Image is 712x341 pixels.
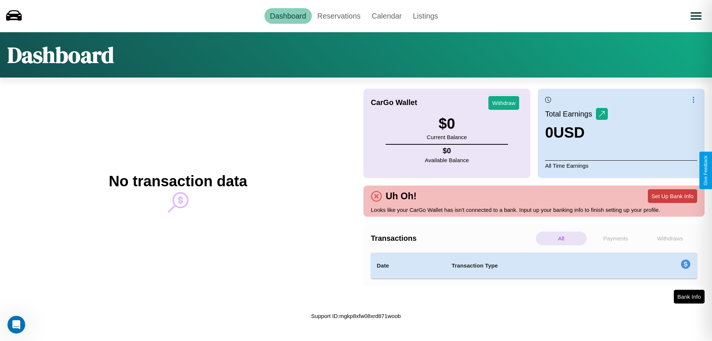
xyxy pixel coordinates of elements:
[264,8,312,24] a: Dashboard
[7,40,114,70] h1: Dashboard
[382,191,420,201] h4: Uh Oh!
[427,132,467,142] p: Current Balance
[674,290,705,304] button: Bank Info
[371,253,697,279] table: simple table
[452,261,620,270] h4: Transaction Type
[371,205,697,215] p: Looks like your CarGo Wallet has isn't connected to a bank. Input up your banking info to finish ...
[536,232,587,245] p: All
[545,107,596,121] p: Total Earnings
[311,311,401,321] p: Support ID: mgkp8xfw08xrd871woob
[648,189,697,203] button: Set Up Bank Info
[312,8,366,24] a: Reservations
[371,98,417,107] h4: CarGo Wallet
[425,155,469,165] p: Available Balance
[366,8,407,24] a: Calendar
[686,6,706,26] button: Open menu
[590,232,641,245] p: Payments
[109,173,247,190] h2: No transaction data
[545,160,697,171] p: All Time Earnings
[425,147,469,155] h4: $ 0
[703,155,708,186] div: Give Feedback
[645,232,695,245] p: Withdraws
[545,124,608,141] h3: 0 USD
[371,234,534,243] h4: Transactions
[7,316,25,334] iframe: Intercom live chat
[407,8,444,24] a: Listings
[488,96,519,110] button: Withdraw
[377,261,440,270] h4: Date
[427,115,467,132] h3: $ 0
